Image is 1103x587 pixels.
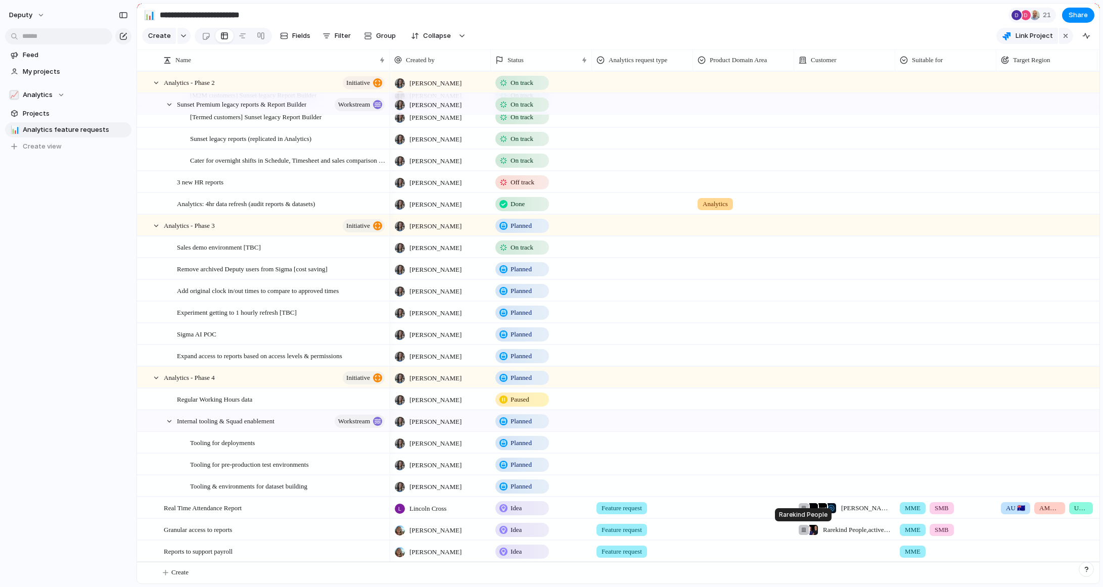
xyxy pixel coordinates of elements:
button: initiative [343,76,385,89]
button: Create view [5,139,131,154]
span: Sigma AI POC [177,328,216,339]
span: Planned [511,481,532,492]
button: Create [142,28,176,44]
button: workstream [335,98,385,111]
span: Planned [511,329,532,339]
span: Create [148,31,171,41]
button: Collapse [405,28,456,44]
span: [PERSON_NAME] [409,308,462,318]
button: Fields [276,28,314,44]
span: Experiment getting to 1 hourly refresh [TBC] [177,306,297,318]
button: initiative [343,371,385,384]
button: 📈Analytics [5,87,131,103]
span: [PERSON_NAME] Hotel Group , Ventia NSW WofG Cleaning , Eucalytpus , The Boring Company , [PERSON_... [841,503,891,513]
span: Idea [511,503,522,513]
span: On track [511,112,533,122]
span: [PERSON_NAME] [409,286,462,297]
span: On track [511,78,533,88]
span: [PERSON_NAME] [409,178,462,188]
span: Collapse [423,31,451,41]
span: Target Region [1013,55,1050,65]
div: 📊 [11,124,18,136]
span: [PERSON_NAME] [409,482,462,492]
span: [PERSON_NAME] [409,78,462,88]
span: workstream [338,414,370,428]
a: Projects [5,106,131,121]
span: On track [511,100,533,110]
span: Tooling for deployments [190,436,255,448]
span: Cater for overnight shifts in Schedule, Timesheet and sales comparison report [190,154,386,166]
button: 📊 [9,125,19,135]
span: [PERSON_NAME] [409,156,462,166]
span: [PERSON_NAME] [409,352,462,362]
span: Analytics: 4hr data refresh (audit reports & datasets) [177,198,315,209]
span: [Termed customers] Sunset legacy Report Builder [190,111,321,122]
span: Link Project [1016,31,1053,41]
button: Share [1062,8,1094,23]
span: Feature request [602,503,642,513]
span: Sales demo environment [TBC] [177,241,261,253]
span: initiative [346,371,370,385]
button: Filter [318,28,355,44]
span: Sunset legacy reports (replicated in Analytics) [190,132,311,144]
span: Planned [511,221,532,231]
span: Tooling & environments for dataset building [190,480,307,492]
span: Off track [511,177,534,187]
span: On track [511,134,533,144]
button: deputy [5,7,50,23]
span: Projects [23,109,128,119]
span: [PERSON_NAME] [409,438,462,449]
span: Paused [511,395,529,405]
span: Reports to support payroll [164,545,233,557]
span: Analytics - Phase 2 [164,76,215,88]
div: 📊 [144,8,155,22]
span: On track [511,156,533,166]
span: Fields [292,31,310,41]
span: [PERSON_NAME] [409,243,462,253]
span: Planned [511,416,532,426]
span: Internal tooling & Squad enablement [177,415,274,426]
span: Name [175,55,191,65]
span: Planned [511,308,532,318]
button: workstream [335,415,385,428]
span: 3 new HR reports [177,176,223,187]
span: Analytics [23,90,53,100]
span: Done [511,199,525,209]
span: [PERSON_NAME] [409,330,462,340]
button: Link Project [996,28,1058,44]
span: Feature request [602,547,642,557]
a: My projects [5,64,131,79]
button: 📊 [142,7,158,23]
span: Granular access to reports [164,523,232,535]
span: [PERSON_NAME] [409,373,462,383]
span: Analytics feature requests [23,125,128,135]
span: Analytics - Phase 4 [164,371,215,383]
span: Planned [511,264,532,274]
span: deputy [9,10,32,20]
span: Real Time Attendance Report [164,502,242,513]
span: AMER 🇺🇸 [1039,503,1060,513]
a: Feed [5,47,131,63]
span: Add original clock in/out times to compare to approved times [177,284,339,296]
span: Filter [335,31,351,41]
span: [PERSON_NAME] [409,200,462,210]
span: initiative [346,219,370,233]
span: Idea [511,525,522,535]
span: Sunset Premium legacy reports & Report Builder [177,98,306,110]
span: Planned [511,438,532,448]
span: Remove archived Deputy users from Sigma [cost saving] [177,263,328,274]
span: Create [171,567,189,577]
div: 📊Analytics feature requests [5,122,131,137]
div: Rarekind People [775,508,832,521]
span: Product Domain Area [710,55,767,65]
span: Lincoln Cross [409,504,446,514]
span: SMB [935,525,948,535]
span: MME [905,503,921,513]
span: MME [905,547,921,557]
span: [PERSON_NAME] [409,547,462,557]
span: MME [905,525,921,535]
button: Group [359,28,401,44]
span: SMB [935,503,948,513]
span: [PERSON_NAME] [409,460,462,470]
span: On track [511,242,533,253]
